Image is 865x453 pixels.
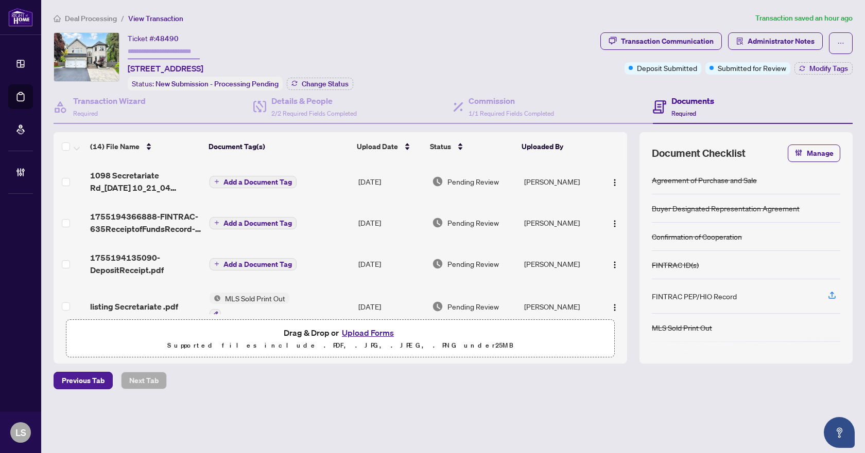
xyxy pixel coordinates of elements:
[432,301,443,312] img: Document Status
[520,202,601,243] td: [PERSON_NAME]
[65,14,117,23] span: Deal Processing
[447,217,499,228] span: Pending Review
[15,425,26,440] span: LS
[223,178,292,186] span: Add a Document Tag
[128,32,179,44] div: Ticket #:
[755,12,853,24] article: Transaction saved an hour ago
[611,261,619,269] img: Logo
[223,220,292,227] span: Add a Document Tag
[520,284,601,329] td: [PERSON_NAME]
[520,161,601,202] td: [PERSON_NAME]
[447,301,499,312] span: Pending Review
[54,33,119,81] img: IMG-N12187465_1.jpg
[671,110,696,117] span: Required
[621,33,714,49] div: Transaction Communication
[54,15,61,22] span: home
[353,132,426,161] th: Upload Date
[447,258,499,269] span: Pending Review
[54,372,113,389] button: Previous Tab
[600,32,722,50] button: Transaction Communication
[788,144,840,162] button: Manage
[728,32,823,50] button: Administrator Notes
[611,303,619,312] img: Logo
[155,34,179,43] span: 48490
[210,175,297,188] button: Add a Document Tag
[607,298,623,315] button: Logo
[73,110,98,117] span: Required
[809,65,848,72] span: Modify Tags
[354,243,428,284] td: [DATE]
[204,132,353,161] th: Document Tag(s)
[339,326,397,339] button: Upload Forms
[611,178,619,187] img: Logo
[214,220,219,225] span: plus
[520,243,601,284] td: [PERSON_NAME]
[221,293,289,304] span: MLS Sold Print Out
[90,300,178,313] span: listing Secretariate .pdf
[287,78,353,90] button: Change Status
[73,95,146,107] h4: Transaction Wizard
[210,293,289,320] button: Status IconMLS Sold Print Out
[302,80,349,87] span: Change Status
[607,256,623,272] button: Logo
[652,231,742,242] div: Confirmation of Cooperation
[90,169,201,194] span: 1098 Secretariate Rd_[DATE] 10_21_04 EXECUTED.pdf
[517,132,598,161] th: Uploaded By
[736,38,743,45] span: solution
[121,372,167,389] button: Next Tab
[637,62,697,74] span: Deposit Submitted
[210,217,297,229] button: Add a Document Tag
[432,176,443,187] img: Document Status
[469,110,554,117] span: 1/1 Required Fields Completed
[8,8,33,27] img: logo
[794,62,853,75] button: Modify Tags
[66,320,614,358] span: Drag & Drop orUpload FormsSupported files include .PDF, .JPG, .JPEG, .PNG under25MB
[86,132,204,161] th: (14) File Name
[357,141,398,152] span: Upload Date
[607,173,623,190] button: Logo
[652,174,757,186] div: Agreement of Purchase and Sale
[718,62,786,74] span: Submitted for Review
[807,145,834,161] span: Manage
[652,203,800,214] div: Buyer Designated Representation Agreement
[90,210,201,235] span: 1755194366888-FINTRAC-635ReceiptofFundsRecord-PropT.pdf
[354,161,428,202] td: [DATE]
[128,14,183,23] span: View Transaction
[432,258,443,269] img: Document Status
[652,146,746,160] span: Document Checklist
[73,339,608,352] p: Supported files include .PDF, .JPG, .JPEG, .PNG under 25 MB
[210,176,297,188] button: Add a Document Tag
[652,291,737,302] div: FINTRAC PEP/HIO Record
[90,141,140,152] span: (14) File Name
[214,261,219,266] span: plus
[611,220,619,228] img: Logo
[121,12,124,24] li: /
[128,77,283,90] div: Status:
[652,259,699,270] div: FINTRAC ID(s)
[837,40,844,47] span: ellipsis
[354,202,428,243] td: [DATE]
[447,176,499,187] span: Pending Review
[432,217,443,228] img: Document Status
[223,261,292,268] span: Add a Document Tag
[824,417,855,448] button: Open asap
[426,132,517,161] th: Status
[271,110,357,117] span: 2/2 Required Fields Completed
[652,322,712,333] div: MLS Sold Print Out
[271,95,357,107] h4: Details & People
[210,257,297,270] button: Add a Document Tag
[214,179,219,184] span: plus
[62,372,105,389] span: Previous Tab
[210,258,297,270] button: Add a Document Tag
[128,62,203,75] span: [STREET_ADDRESS]
[284,326,397,339] span: Drag & Drop or
[430,141,451,152] span: Status
[748,33,815,49] span: Administrator Notes
[90,251,201,276] span: 1755194135090-DepositReceipt.pdf
[469,95,554,107] h4: Commission
[155,79,279,88] span: New Submission - Processing Pending
[354,284,428,329] td: [DATE]
[671,95,714,107] h4: Documents
[210,293,221,304] img: Status Icon
[210,216,297,229] button: Add a Document Tag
